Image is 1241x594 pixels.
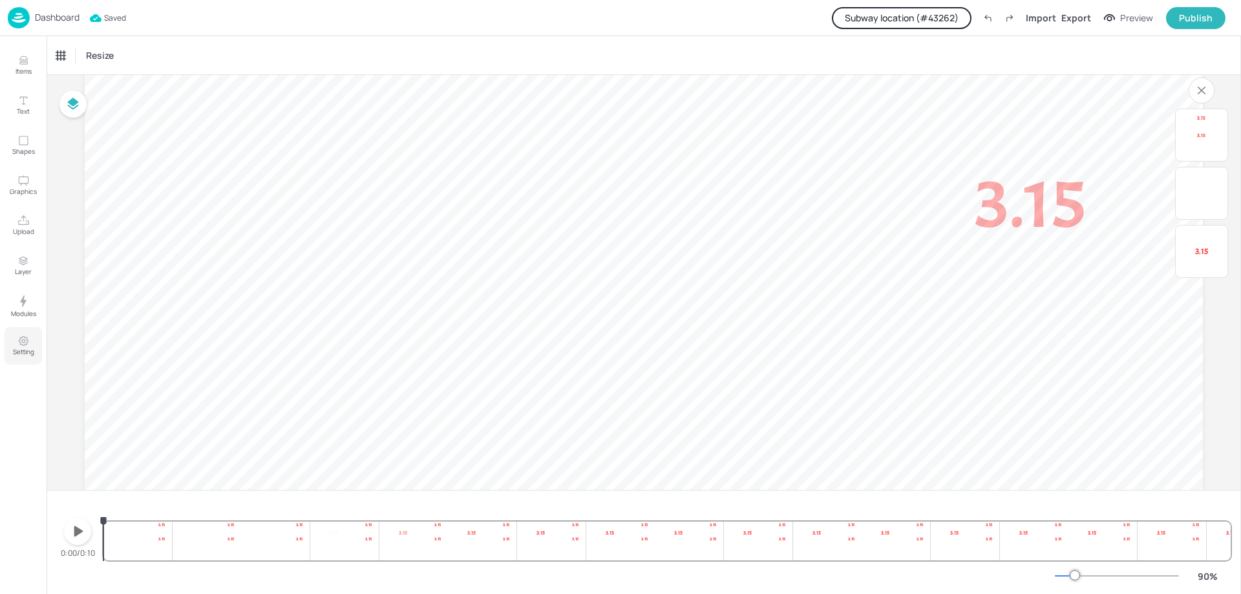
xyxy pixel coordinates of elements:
[1123,522,1130,527] span: 3.15
[1088,530,1096,536] span: 3.15
[1175,225,1228,278] div: (AU) 2xCookies
[641,522,648,527] span: 3.15
[503,522,510,527] span: 3.15
[90,12,126,25] span: Saved
[503,536,510,542] span: 3.15
[1226,530,1235,536] span: 3.15
[572,522,579,527] span: 3.15
[365,536,372,542] span: 3.15
[572,536,579,542] span: 3.15
[35,13,80,22] p: Dashboard
[296,522,303,527] span: 3.15
[158,536,165,542] span: 3.15
[674,530,683,536] span: 3.15
[986,522,993,527] span: 3.15
[710,522,717,527] span: 3.15
[917,522,924,527] span: 3.15
[847,536,854,542] span: 3.15
[1019,530,1028,536] span: 3.15
[832,7,971,29] button: Subway location (#43262)
[1120,11,1153,25] div: Preview
[228,522,235,527] span: 3.15
[986,536,993,542] span: 3.15
[917,536,924,542] span: 3.15
[83,48,116,62] span: Resize
[98,516,109,526] svg: 0.00s
[330,530,338,536] span: 3.15
[1061,11,1091,25] div: Export
[467,530,476,536] span: 3.15
[8,7,30,28] img: logo-86c26b7e.jpg
[950,530,959,536] span: 3.15
[1193,522,1200,527] span: 3.15
[158,522,165,527] span: 3.15
[434,536,441,542] span: 3.15
[641,536,648,542] span: 3.15
[365,522,372,527] span: 3.15
[296,536,303,542] span: 3.15
[1166,7,1225,29] button: Publish
[1195,246,1209,257] span: 3.15
[710,536,717,542] span: 3.15
[779,536,786,542] span: 3.15
[1193,536,1200,542] span: 3.15
[975,160,1085,248] span: 3.15
[1123,536,1130,542] span: 3.15
[999,7,1021,29] label: Redo (Ctrl + Y)
[1054,522,1061,527] span: 3.15
[847,522,854,527] span: 3.15
[1157,530,1165,536] span: 3.15
[1179,11,1213,25] div: Publish
[228,536,235,542] span: 3.15
[1192,569,1223,583] div: 90 %
[977,7,999,29] label: Undo (Ctrl + Z)
[812,530,821,536] span: 3.15
[606,530,614,536] span: 3.15
[1096,8,1161,28] button: Preview
[536,530,545,536] span: 3.15
[61,547,95,559] div: 0:00/0:10
[1198,132,1206,138] span: 3.15
[779,522,786,527] span: 3.15
[1198,115,1206,122] span: 3.15
[1026,11,1056,25] div: Import
[399,530,407,536] span: 3.15
[881,530,889,536] span: 3.15
[434,522,441,527] span: 3.15
[1054,536,1061,542] span: 3.15
[743,530,752,536] span: 3.15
